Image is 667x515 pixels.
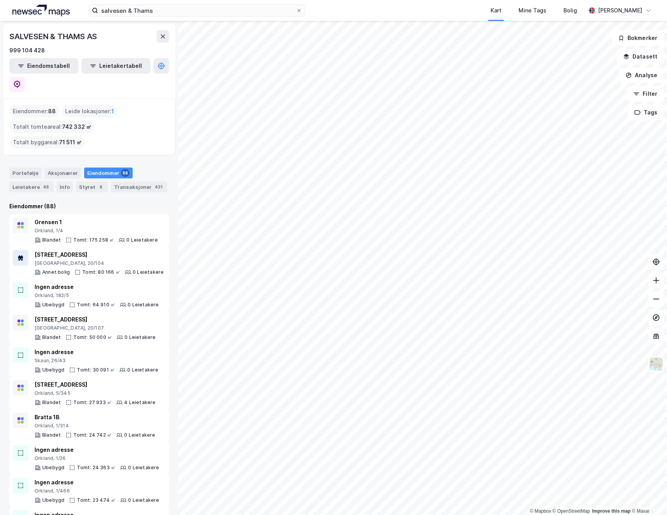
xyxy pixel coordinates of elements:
div: Ingen adresse [35,282,159,292]
div: SALVESEN & THAMS AS [9,30,98,43]
div: 8 [97,183,105,191]
div: Ingen adresse [35,445,159,455]
div: Ubebygd [42,465,64,471]
div: 88 [121,169,130,177]
iframe: Chat Widget [628,478,667,515]
div: Bolig [563,6,577,15]
div: 0 Leietakere [128,302,159,308]
div: 431 [153,183,164,191]
div: Blandet [42,237,61,243]
div: Eiendommer (88) [9,202,169,211]
div: Orkland, 1/4 [35,228,158,234]
div: Leide lokasjoner : [62,105,117,118]
span: 88 [48,107,56,116]
a: Improve this map [592,508,631,514]
div: 0 Leietakere [128,497,159,503]
div: Ingen adresse [35,347,159,357]
div: 0 Leietakere [133,269,164,275]
div: Leietakere [9,181,54,192]
div: Tomt: 64 910 ㎡ [77,302,115,308]
div: [GEOGRAPHIC_DATA], 20/104 [35,260,164,266]
div: Blandet [42,432,61,438]
div: [STREET_ADDRESS] [35,250,164,259]
div: 0 Leietakere [126,237,157,243]
div: 4 Leietakere [124,399,156,406]
div: [STREET_ADDRESS] [35,380,156,389]
div: [PERSON_NAME] [598,6,642,15]
span: 71 511 ㎡ [59,138,82,147]
div: Blandet [42,399,61,406]
img: logo.a4113a55bc3d86da70a041830d287a7e.svg [12,5,70,16]
div: [GEOGRAPHIC_DATA], 20/107 [35,325,156,331]
div: Transaksjoner [111,181,167,192]
div: Tomt: 30 091 ㎡ [77,367,115,373]
div: Tomt: 23 474 ㎡ [77,497,116,503]
button: Datasett [617,49,664,64]
div: Orkland, 1/314 [35,423,156,429]
div: Blandet [42,334,61,340]
div: Kart [491,6,501,15]
div: Totalt tomteareal : [10,121,95,133]
div: Ingen adresse [35,478,159,487]
div: Orkland, 5/345 [35,390,156,396]
div: Tomt: 175 258 ㎡ [73,237,114,243]
div: Kontrollprogram for chat [628,478,667,515]
div: Orkland, 1/26 [35,455,159,461]
div: 0 Leietakere [124,334,156,340]
div: 48 [41,183,50,191]
div: Totalt byggareal : [10,136,85,149]
div: 0 Leietakere [127,367,158,373]
div: 0 Leietakere [124,432,155,438]
input: Søk på adresse, matrikkel, gårdeiere, leietakere eller personer [98,5,296,16]
button: Analyse [619,67,664,83]
div: Tomt: 50 000 ㎡ [73,334,112,340]
div: Tomt: 80 166 ㎡ [82,269,120,275]
div: Tomt: 27 933 ㎡ [73,399,112,406]
div: Styret [76,181,108,192]
div: 0 Leietakere [128,465,159,471]
div: Orkland, 182/5 [35,292,159,299]
div: Bratta 1B [35,413,156,422]
button: Bokmerker [612,30,664,46]
div: Ubebygd [42,367,64,373]
div: Info [57,181,73,192]
span: 1 [111,107,114,116]
a: OpenStreetMap [553,508,590,514]
img: Z [649,357,664,372]
button: Tags [628,105,664,120]
a: Mapbox [530,508,551,514]
span: 742 332 ㎡ [62,122,92,131]
div: Ubebygd [42,497,64,503]
div: Tomt: 24 742 ㎡ [73,432,112,438]
div: Tomt: 24 363 ㎡ [77,465,116,471]
div: Aksjonærer [45,168,81,178]
button: Leietakertabell [81,58,150,74]
div: Annet bolig [42,269,70,275]
div: Eiendommer : [10,105,59,118]
div: Eiendommer [84,168,133,178]
div: Skaun, 26/43 [35,358,159,364]
div: Mine Tags [518,6,546,15]
div: 999 104 428 [9,46,45,55]
button: Eiendomstabell [9,58,78,74]
div: Orkland, 1/466 [35,488,159,494]
div: Ubebygd [42,302,64,308]
div: [STREET_ADDRESS] [35,315,156,324]
button: Filter [627,86,664,102]
div: Grensen 1 [35,218,158,227]
div: Portefølje [9,168,41,178]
